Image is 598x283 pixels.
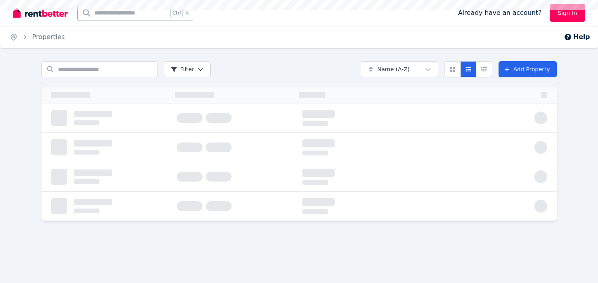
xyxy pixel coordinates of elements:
button: Help [564,32,590,42]
span: Already have an account? [458,8,542,18]
a: Sign In [550,4,585,22]
button: Expanded list view [476,61,492,77]
img: RentBetter [13,7,68,19]
button: Compact list view [460,61,476,77]
span: Ctrl [170,8,183,18]
span: k [186,10,189,16]
a: Properties [32,33,65,41]
a: Add Property [499,61,557,77]
button: Card view [445,61,461,77]
span: Name (A-Z) [377,65,410,73]
span: Filter [171,65,195,73]
div: View options [445,61,492,77]
button: Filter [164,61,211,77]
button: Name (A-Z) [361,61,438,77]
